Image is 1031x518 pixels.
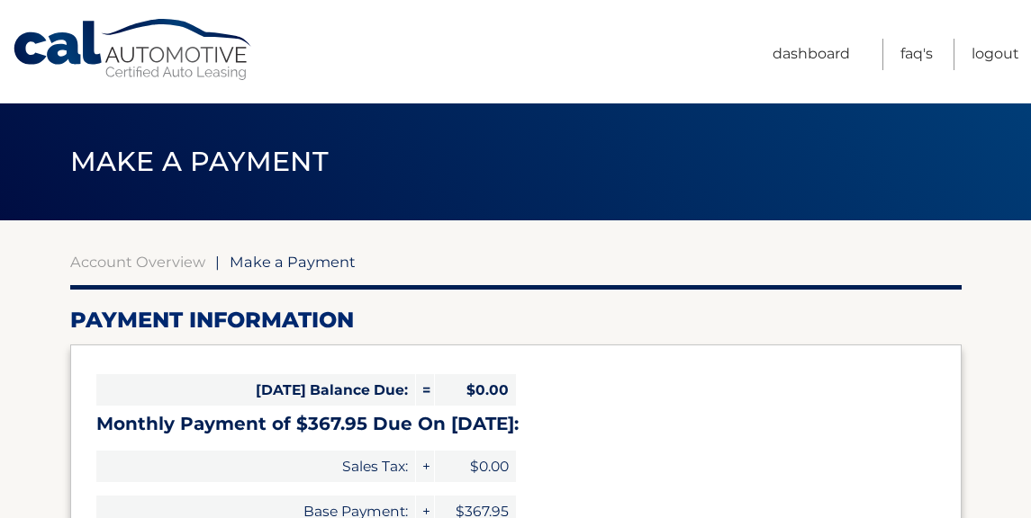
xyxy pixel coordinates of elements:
[416,374,434,406] span: =
[70,145,329,178] span: Make a Payment
[12,18,255,82] a: Cal Automotive
[416,451,434,482] span: +
[96,413,936,435] h3: Monthly Payment of $367.95 Due On [DATE]:
[96,451,415,482] span: Sales Tax:
[215,253,220,271] span: |
[773,39,850,70] a: Dashboard
[96,374,415,406] span: [DATE] Balance Due:
[900,39,933,70] a: FAQ's
[70,253,205,271] a: Account Overview
[230,253,356,271] span: Make a Payment
[435,374,516,406] span: $0.00
[70,307,962,334] h2: Payment Information
[972,39,1019,70] a: Logout
[435,451,516,482] span: $0.00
